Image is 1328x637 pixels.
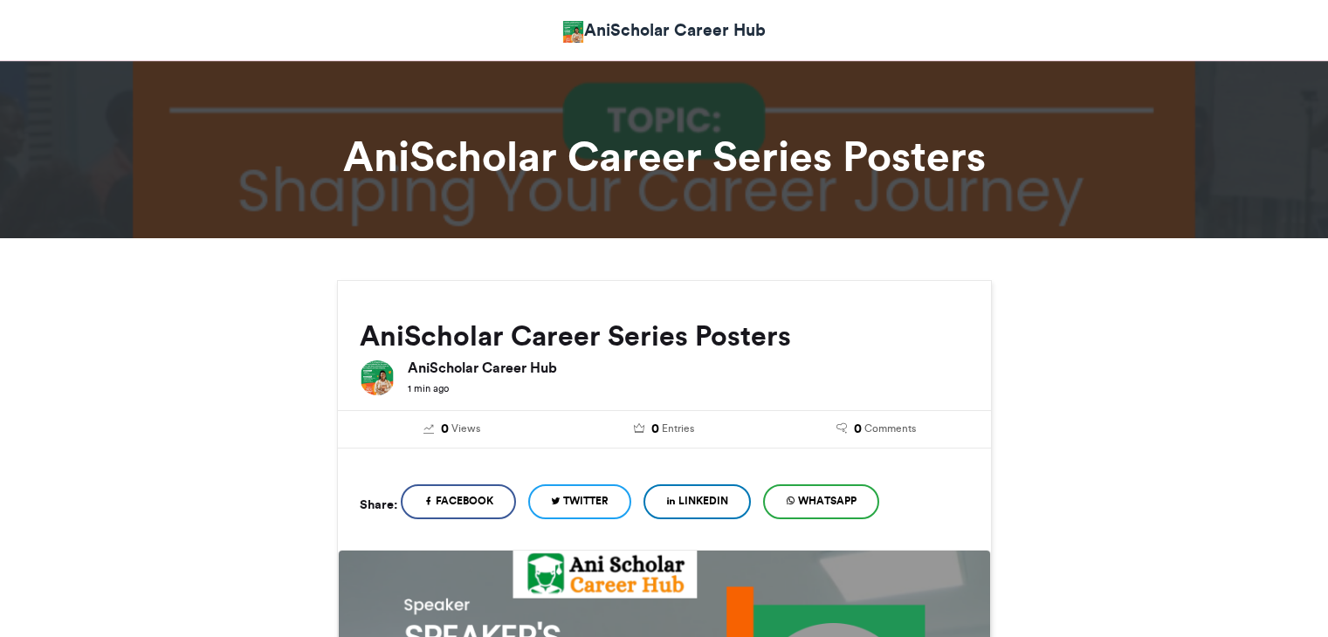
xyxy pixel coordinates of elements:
span: WhatsApp [798,493,857,509]
a: AniScholar Career Hub [562,17,766,43]
span: 0 [854,420,862,439]
a: 0 Comments [783,420,969,439]
img: AniScholar Career Hub [360,360,395,395]
h2: AniScholar Career Series Posters [360,320,969,352]
span: Facebook [436,493,493,509]
span: Views [451,421,480,436]
a: LinkedIn [643,484,751,519]
h6: AniScholar Career Hub [408,360,969,374]
h5: Share: [360,493,397,516]
span: Entries [662,421,694,436]
img: AniScholar Career Hub [562,21,584,43]
h1: AniScholar Career Series Posters [180,135,1149,177]
span: 0 [651,420,659,439]
span: 0 [441,420,449,439]
a: Twitter [528,484,631,519]
small: 1 min ago [408,382,449,394]
a: WhatsApp [763,484,879,519]
span: LinkedIn [678,493,728,509]
span: Comments [864,421,916,436]
span: Twitter [563,493,609,509]
a: 0 Views [360,420,546,439]
a: Facebook [401,484,516,519]
a: 0 Entries [571,420,757,439]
